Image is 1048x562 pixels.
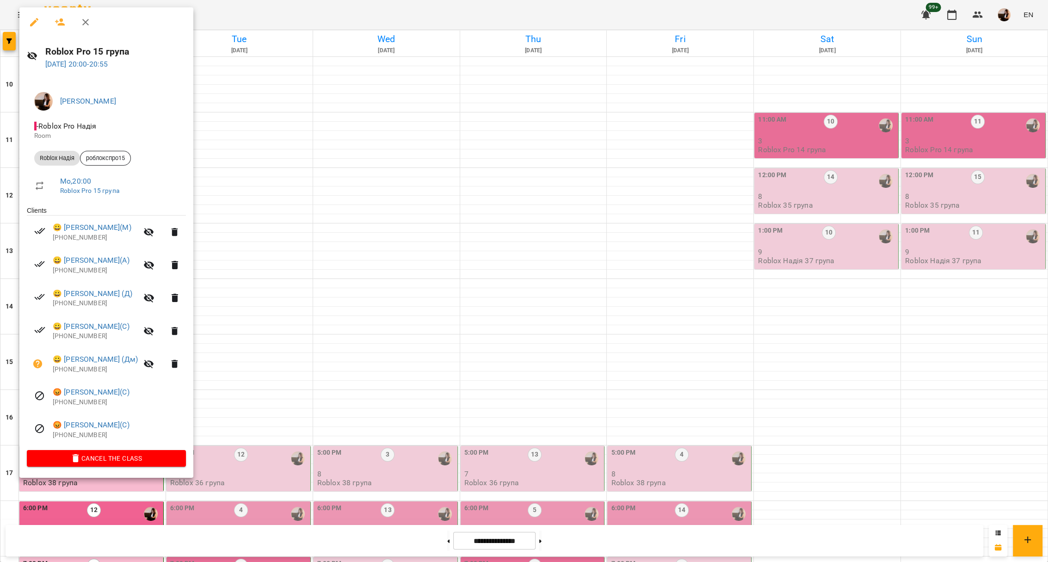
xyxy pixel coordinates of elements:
[34,423,45,434] svg: Visit canceled
[53,365,138,374] p: [PHONE_NUMBER]
[53,398,186,407] p: [PHONE_NUMBER]
[27,206,186,450] ul: Clients
[27,450,186,467] button: Cancel the class
[53,255,129,266] a: 😀 [PERSON_NAME](А)
[80,154,130,162] span: роблокспро15
[34,291,45,303] svg: Paid
[34,92,53,111] img: f1c8304d7b699b11ef2dd1d838014dff.jpg
[60,177,91,185] a: Mo , 20:00
[34,324,45,335] svg: Paid
[53,288,132,299] a: 😀 [PERSON_NAME] (Д)
[34,131,179,141] p: Room
[53,233,138,242] p: [PHONE_NUMBER]
[27,353,49,375] button: Unpaid. Bill the attendance?
[53,420,129,431] a: 😡 [PERSON_NAME](С)
[34,225,45,236] svg: Paid
[34,259,45,270] svg: Paid
[34,122,99,130] span: - Roblox Pro Надія
[45,60,108,68] a: [DATE] 20:00-20:55
[34,154,80,162] span: Roblox Надія
[60,97,116,105] a: [PERSON_NAME]
[53,354,138,365] a: 😀 [PERSON_NAME] (Дм)
[34,453,179,464] span: Cancel the class
[53,266,138,275] p: [PHONE_NUMBER]
[53,332,138,341] p: [PHONE_NUMBER]
[80,151,131,166] div: роблокспро15
[34,390,45,401] svg: Visit canceled
[45,44,186,59] h6: Roblox Pro 15 група
[53,431,186,440] p: [PHONE_NUMBER]
[53,321,129,332] a: 😀 [PERSON_NAME](С)
[53,299,138,308] p: [PHONE_NUMBER]
[53,222,131,233] a: 😀 [PERSON_NAME](М)
[53,387,129,398] a: 😡 [PERSON_NAME](С)
[60,187,119,194] a: Roblox Pro 15 група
